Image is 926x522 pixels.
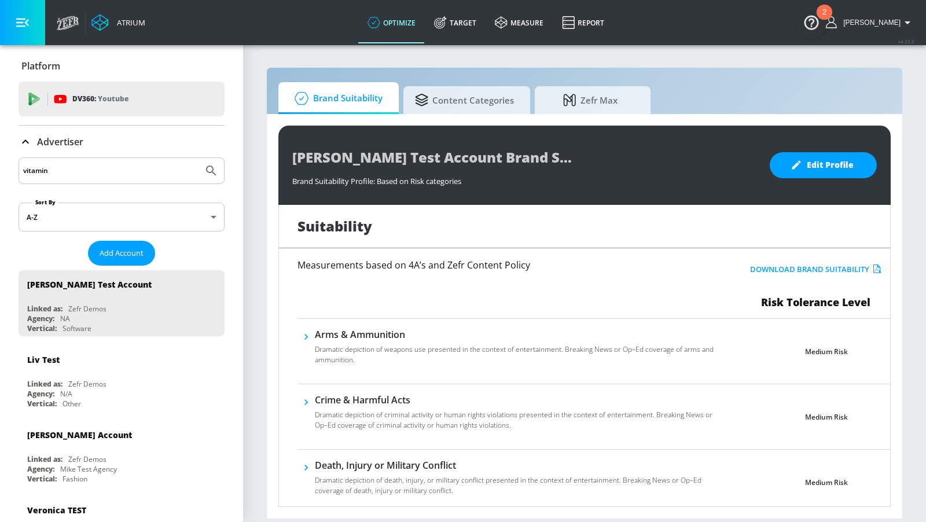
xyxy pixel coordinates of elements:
[19,270,225,336] div: [PERSON_NAME] Test AccountLinked as:Zefr DemosAgency:NAVertical:Software
[761,295,870,309] span: Risk Tolerance Level
[19,345,225,411] div: Liv TestLinked as:Zefr DemosAgency:N/AVertical:Other
[839,19,901,27] span: login as: anthony.tran@zefr.com
[826,16,914,30] button: [PERSON_NAME]
[297,216,372,236] h1: Suitability
[795,6,828,38] button: Open Resource Center, 2 new notifications
[290,84,383,112] span: Brand Suitability
[27,314,54,324] div: Agency:
[27,454,63,464] div: Linked as:
[747,260,884,278] button: Download Brand Suitability
[112,17,145,28] div: Atrium
[486,2,553,43] a: measure
[315,475,725,496] p: Dramatic depiction of death, injury, or military conflict presented in the context of entertainme...
[63,324,91,333] div: Software
[68,304,106,314] div: Zefr Demos
[91,14,145,31] a: Atrium
[315,328,725,372] div: Arms & AmmunitionDramatic depiction of weapons use presented in the context of entertainment. Bre...
[19,82,225,116] div: DV360: Youtube
[21,60,60,72] p: Platform
[27,464,54,474] div: Agency:
[315,344,725,365] p: Dramatic depiction of weapons use presented in the context of entertainment. Breaking News or Op–...
[315,459,725,503] div: Death, Injury or Military ConflictDramatic depiction of death, injury, or military conflict prese...
[63,399,81,409] div: Other
[63,474,87,484] div: Fashion
[68,454,106,464] div: Zefr Demos
[805,411,848,423] p: Medium Risk
[315,410,725,431] p: Dramatic depiction of criminal activity or human rights violations presented in the context of en...
[805,345,848,358] p: Medium Risk
[19,421,225,487] div: [PERSON_NAME] AccountLinked as:Zefr DemosAgency:Mike Test AgencyVertical:Fashion
[27,474,57,484] div: Vertical:
[292,170,758,186] div: Brand Suitability Profile: Based on Risk categories
[98,93,128,105] p: Youtube
[315,394,725,438] div: Crime & Harmful ActsDramatic depiction of criminal activity or human rights violations presented ...
[27,429,132,440] div: [PERSON_NAME] Account
[898,38,914,45] span: v 4.22.2
[297,260,693,270] h6: Measurements based on 4A’s and Zefr Content Policy
[553,2,613,43] a: Report
[822,12,826,27] div: 2
[199,158,224,183] button: Submit Search
[27,324,57,333] div: Vertical:
[27,505,86,516] div: Veronica TEST
[19,203,225,231] div: A-Z
[415,86,514,114] span: Content Categories
[60,314,70,324] div: NA
[27,389,54,399] div: Agency:
[358,2,425,43] a: optimize
[27,304,63,314] div: Linked as:
[315,328,725,341] h6: Arms & Ammunition
[68,379,106,389] div: Zefr Demos
[27,279,152,290] div: [PERSON_NAME] Test Account
[37,135,83,148] p: Advertiser
[546,86,634,114] span: Zefr Max
[770,152,877,178] button: Edit Profile
[315,394,725,406] h6: Crime & Harmful Acts
[27,399,57,409] div: Vertical:
[19,50,225,82] div: Platform
[100,247,144,260] span: Add Account
[315,459,725,472] h6: Death, Injury or Military Conflict
[33,198,58,206] label: Sort By
[23,163,199,178] input: Search by name
[60,389,72,399] div: N/A
[60,464,117,474] div: Mike Test Agency
[88,241,155,266] button: Add Account
[793,158,854,172] span: Edit Profile
[805,476,848,488] p: Medium Risk
[27,354,60,365] div: Liv Test
[19,126,225,158] div: Advertiser
[425,2,486,43] a: Target
[72,93,128,105] p: DV360:
[27,379,63,389] div: Linked as:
